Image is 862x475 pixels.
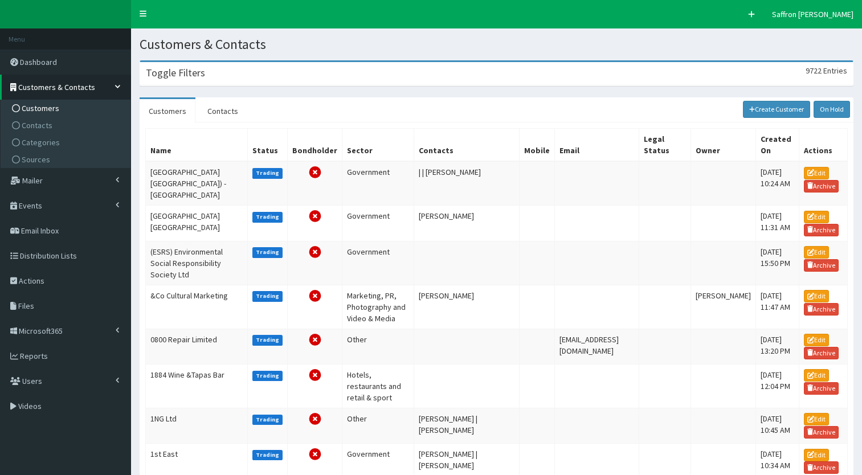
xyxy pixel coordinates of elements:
[755,161,799,206] td: [DATE] 10:24 AM
[804,334,829,346] a: Edit
[804,461,839,474] a: Archive
[804,413,829,425] a: Edit
[22,376,42,386] span: Users
[691,285,755,329] td: [PERSON_NAME]
[804,246,829,259] a: Edit
[22,175,43,186] span: Mailer
[804,167,829,179] a: Edit
[342,129,414,162] th: Sector
[146,364,248,408] td: 1884 Wine &Tapas Bar
[823,65,847,76] span: Entries
[414,206,520,241] td: [PERSON_NAME]
[414,129,520,162] th: Contacts
[252,247,283,257] label: Trading
[799,129,847,162] th: Actions
[252,291,283,301] label: Trading
[755,206,799,241] td: [DATE] 11:31 AM
[342,285,414,329] td: Marketing, PR, Photography and Video & Media
[814,101,850,118] a: On Hold
[146,161,248,206] td: [GEOGRAPHIC_DATA] [GEOGRAPHIC_DATA]) - [GEOGRAPHIC_DATA]
[639,129,691,162] th: Legal Status
[3,100,130,117] a: Customers
[804,224,839,236] a: Archive
[3,117,130,134] a: Contacts
[146,408,248,443] td: 1NG Ltd
[18,82,95,92] span: Customers & Contacts
[19,200,42,211] span: Events
[146,206,248,241] td: [GEOGRAPHIC_DATA] [GEOGRAPHIC_DATA]
[247,129,288,162] th: Status
[22,120,52,130] span: Contacts
[755,129,799,162] th: Created On
[804,290,829,302] a: Edit
[146,329,248,364] td: 0800 Repair Limited
[804,211,829,223] a: Edit
[252,212,283,222] label: Trading
[3,134,130,151] a: Categories
[804,180,839,193] a: Archive
[342,329,414,364] td: Other
[252,168,283,178] label: Trading
[146,129,248,162] th: Name
[804,382,839,395] a: Archive
[198,99,247,123] a: Contacts
[342,206,414,241] td: Government
[755,285,799,329] td: [DATE] 11:47 AM
[3,151,130,168] a: Sources
[755,329,799,364] td: [DATE] 13:20 PM
[140,37,853,52] h1: Customers & Contacts
[19,326,63,336] span: Microsoft365
[804,369,829,382] a: Edit
[755,241,799,285] td: [DATE] 15:50 PM
[21,226,59,236] span: Email Inbox
[743,101,811,118] a: Create Customer
[20,57,57,67] span: Dashboard
[18,401,42,411] span: Videos
[414,161,520,206] td: | | [PERSON_NAME]
[252,450,283,460] label: Trading
[146,285,248,329] td: &Co Cultural Marketing
[804,259,839,272] a: Archive
[18,301,34,311] span: Files
[252,415,283,425] label: Trading
[22,103,59,113] span: Customers
[146,68,205,78] h3: Toggle Filters
[806,65,822,76] span: 9722
[140,99,195,123] a: Customers
[414,285,520,329] td: [PERSON_NAME]
[691,129,755,162] th: Owner
[252,371,283,381] label: Trading
[755,364,799,408] td: [DATE] 12:04 PM
[755,408,799,443] td: [DATE] 10:45 AM
[22,137,60,148] span: Categories
[772,9,853,19] span: Saffron [PERSON_NAME]
[520,129,555,162] th: Mobile
[20,351,48,361] span: Reports
[804,426,839,439] a: Archive
[555,129,639,162] th: Email
[22,154,50,165] span: Sources
[804,347,839,359] a: Archive
[804,303,839,316] a: Archive
[804,449,829,461] a: Edit
[20,251,77,261] span: Distribution Lists
[252,335,283,345] label: Trading
[342,408,414,443] td: Other
[288,129,342,162] th: Bondholder
[555,329,639,364] td: [EMAIL_ADDRESS][DOMAIN_NAME]
[19,276,44,286] span: Actions
[342,364,414,408] td: Hotels, restaurants and retail & sport
[342,161,414,206] td: Government
[146,241,248,285] td: (ESRS) Environmental Social Responsibility Society Ltd
[342,241,414,285] td: Government
[414,408,520,443] td: [PERSON_NAME] | [PERSON_NAME]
